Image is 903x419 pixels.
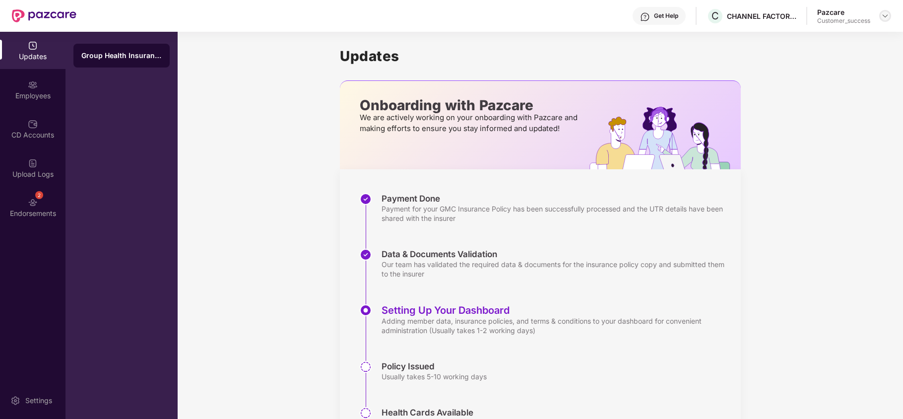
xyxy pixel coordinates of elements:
[28,80,38,90] img: svg+xml;base64,PHN2ZyBpZD0iRW1wbG95ZWVzIiB4bWxucz0iaHR0cDovL3d3dy53My5vcmcvMjAwMC9zdmciIHdpZHRoPS...
[711,10,719,22] span: C
[382,260,731,279] div: Our team has validated the required data & documents for the insurance policy copy and submitted ...
[28,198,38,208] img: svg+xml;base64,PHN2ZyBpZD0iRW5kb3JzZW1lbnRzIiB4bWxucz0iaHR0cDovL3d3dy53My5vcmcvMjAwMC9zdmciIHdpZH...
[382,372,487,381] div: Usually takes 5-10 working days
[382,304,731,316] div: Setting Up Your Dashboard
[817,17,870,25] div: Customer_success
[81,51,162,61] div: Group Health Insurance
[360,101,580,110] p: Onboarding with Pazcare
[22,396,55,406] div: Settings
[360,193,372,205] img: svg+xml;base64,PHN2ZyBpZD0iU3RlcC1Eb25lLTMyeDMyIiB4bWxucz0iaHR0cDovL3d3dy53My5vcmcvMjAwMC9zdmciIH...
[382,249,731,260] div: Data & Documents Validation
[382,361,487,372] div: Policy Issued
[817,7,870,17] div: Pazcare
[28,41,38,51] img: svg+xml;base64,PHN2ZyBpZD0iVXBkYXRlZCIgeG1sbnM9Imh0dHA6Ly93d3cudzMub3JnLzIwMDAvc3ZnIiB3aWR0aD0iMj...
[12,9,76,22] img: New Pazcare Logo
[589,107,741,169] img: hrOnboarding
[382,407,483,418] div: Health Cards Available
[640,12,650,22] img: svg+xml;base64,PHN2ZyBpZD0iSGVscC0zMngzMiIgeG1sbnM9Imh0dHA6Ly93d3cudzMub3JnLzIwMDAvc3ZnIiB3aWR0aD...
[360,112,580,134] p: We are actively working on your onboarding with Pazcare and making efforts to ensure you stay inf...
[360,361,372,373] img: svg+xml;base64,PHN2ZyBpZD0iU3RlcC1QZW5kaW5nLTMyeDMyIiB4bWxucz0iaHR0cDovL3d3dy53My5vcmcvMjAwMC9zdm...
[382,316,731,335] div: Adding member data, insurance policies, and terms & conditions to your dashboard for convenient a...
[28,158,38,168] img: svg+xml;base64,PHN2ZyBpZD0iVXBsb2FkX0xvZ3MiIGRhdGEtbmFtZT0iVXBsb2FkIExvZ3MiIHhtbG5zPSJodHRwOi8vd3...
[881,12,889,20] img: svg+xml;base64,PHN2ZyBpZD0iRHJvcGRvd24tMzJ4MzIiIHhtbG5zPSJodHRwOi8vd3d3LnczLm9yZy8yMDAwL3N2ZyIgd2...
[727,11,796,21] div: CHANNEL FACTORY MEDIA MARKETING PRIVATE LIMITED
[360,304,372,316] img: svg+xml;base64,PHN2ZyBpZD0iU3RlcC1BY3RpdmUtMzJ4MzIiIHhtbG5zPSJodHRwOi8vd3d3LnczLm9yZy8yMDAwL3N2Zy...
[360,407,372,419] img: svg+xml;base64,PHN2ZyBpZD0iU3RlcC1QZW5kaW5nLTMyeDMyIiB4bWxucz0iaHR0cDovL3d3dy53My5vcmcvMjAwMC9zdm...
[382,204,731,223] div: Payment for your GMC Insurance Policy has been successfully processed and the UTR details have be...
[340,48,741,65] h1: Updates
[654,12,678,20] div: Get Help
[360,249,372,261] img: svg+xml;base64,PHN2ZyBpZD0iU3RlcC1Eb25lLTMyeDMyIiB4bWxucz0iaHR0cDovL3d3dy53My5vcmcvMjAwMC9zdmciIH...
[382,193,731,204] div: Payment Done
[28,119,38,129] img: svg+xml;base64,PHN2ZyBpZD0iQ0RfQWNjb3VudHMiIGRhdGEtbmFtZT0iQ0QgQWNjb3VudHMiIHhtbG5zPSJodHRwOi8vd3...
[35,191,43,199] div: 2
[10,396,20,406] img: svg+xml;base64,PHN2ZyBpZD0iU2V0dGluZy0yMHgyMCIgeG1sbnM9Imh0dHA6Ly93d3cudzMub3JnLzIwMDAvc3ZnIiB3aW...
